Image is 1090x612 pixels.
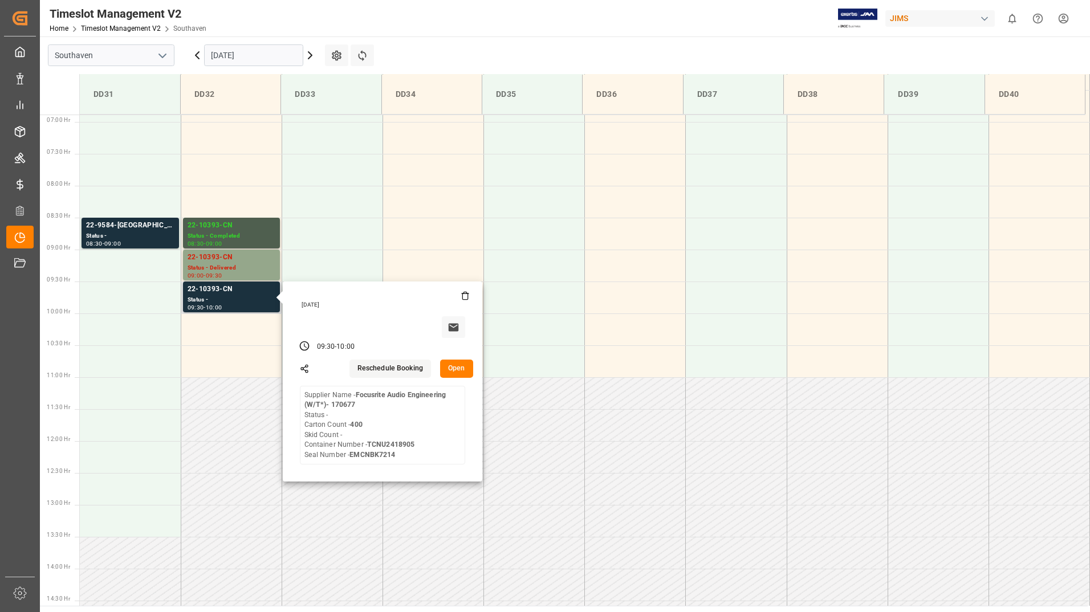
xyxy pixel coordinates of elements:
div: 22-9584-[GEOGRAPHIC_DATA] [86,220,174,231]
span: 08:30 Hr [47,213,70,219]
div: 09:30 [206,273,222,278]
span: 07:30 Hr [47,149,70,155]
button: Reschedule Booking [349,360,431,378]
b: Focusrite Audio Engineering (W/T*)- 170677 [304,391,446,409]
div: DD37 [693,84,774,105]
input: DD-MM-YYYY [204,44,303,66]
span: 13:30 Hr [47,532,70,538]
div: JIMS [885,10,995,27]
button: show 0 new notifications [999,6,1025,31]
span: 12:30 Hr [47,468,70,474]
div: DD36 [592,84,673,105]
div: 10:00 [206,305,222,310]
input: Type to search/select [48,44,174,66]
div: DD38 [793,84,875,105]
div: - [335,342,336,352]
span: 09:30 Hr [47,276,70,283]
div: 08:30 [86,241,103,246]
div: DD34 [391,84,473,105]
div: DD32 [190,84,271,105]
div: Status - Completed [188,231,275,241]
span: 14:30 Hr [47,595,70,602]
div: 09:30 [188,305,204,310]
b: EMCNBK7214 [349,451,395,459]
div: - [103,241,104,246]
span: 14:00 Hr [47,564,70,570]
span: 09:00 Hr [47,244,70,251]
a: Home [50,25,68,32]
div: 09:00 [188,273,204,278]
span: 10:00 Hr [47,308,70,315]
button: JIMS [885,7,999,29]
a: Timeslot Management V2 [81,25,161,32]
div: - [204,305,205,310]
span: 07:00 Hr [47,117,70,123]
div: Status - [188,295,275,305]
div: Timeslot Management V2 [50,5,206,22]
span: 10:30 Hr [47,340,70,346]
img: Exertis%20JAM%20-%20Email%20Logo.jpg_1722504956.jpg [838,9,877,28]
div: DD39 [893,84,975,105]
div: Supplier Name - Status - Carton Count - Skid Count - Container Number - Seal Number - [304,390,461,460]
span: 11:30 Hr [47,404,70,410]
b: 400 [350,421,362,429]
span: 08:00 Hr [47,181,70,187]
div: - [204,273,205,278]
div: 22-10393-CN [188,220,275,231]
div: 09:30 [317,342,335,352]
div: [DATE] [298,301,470,309]
span: 12:00 Hr [47,436,70,442]
div: Status - Delivered [188,263,275,273]
div: DD31 [89,84,171,105]
button: open menu [153,47,170,64]
div: Status - [86,231,174,241]
span: 11:00 Hr [47,372,70,378]
span: 13:00 Hr [47,500,70,506]
div: 10:00 [336,342,355,352]
div: DD40 [994,84,1076,105]
button: Help Center [1025,6,1051,31]
div: DD35 [491,84,573,105]
div: 09:00 [104,241,121,246]
div: 09:00 [206,241,222,246]
button: Open [440,360,473,378]
div: 22-10393-CN [188,252,275,263]
div: 22-10393-CN [188,284,275,295]
div: - [204,241,205,246]
div: 08:30 [188,241,204,246]
div: DD33 [290,84,372,105]
b: TCNU2418905 [367,440,414,448]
